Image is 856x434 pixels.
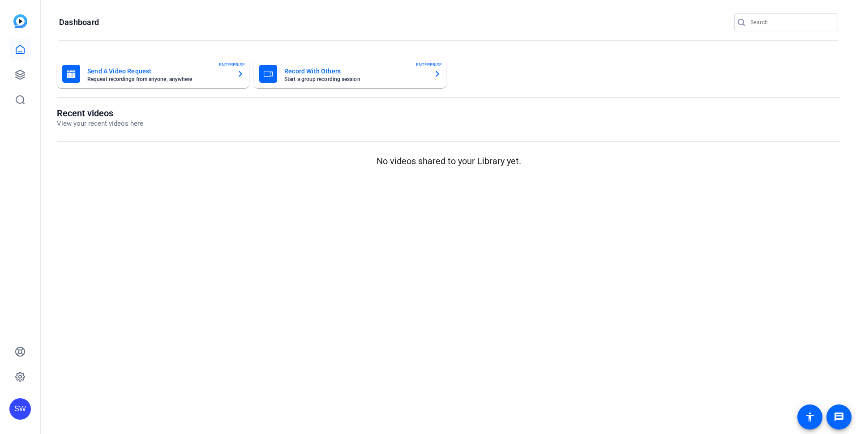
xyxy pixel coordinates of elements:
input: Search [750,17,831,28]
button: Record With OthersStart a group recording sessionENTERPRISE [254,60,446,88]
mat-icon: accessibility [805,412,815,422]
button: Send A Video RequestRequest recordings from anyone, anywhereENTERPRISE [57,60,249,88]
p: No videos shared to your Library yet. [57,154,840,168]
mat-card-title: Record With Others [284,66,427,77]
div: SW [9,398,31,420]
span: ENTERPRISE [219,61,245,68]
mat-card-subtitle: Request recordings from anyone, anywhere [87,77,230,82]
mat-card-title: Send A Video Request [87,66,230,77]
p: View your recent videos here [57,119,143,129]
img: blue-gradient.svg [13,14,27,28]
mat-card-subtitle: Start a group recording session [284,77,427,82]
h1: Recent videos [57,108,143,119]
span: ENTERPRISE [416,61,442,68]
h1: Dashboard [59,17,99,28]
mat-icon: message [834,412,844,422]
